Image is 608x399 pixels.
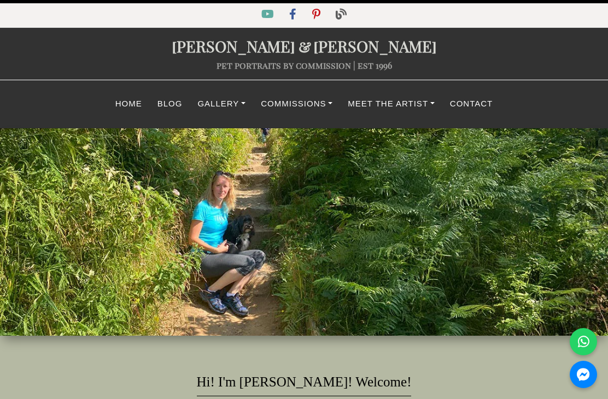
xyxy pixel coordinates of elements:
[253,93,340,115] a: Commissions
[108,93,150,115] a: Home
[217,59,392,71] a: pet portraits by commission | est 1996
[283,10,305,20] a: Facebook
[570,361,597,388] a: Messenger
[190,93,253,115] a: Gallery
[197,358,412,396] h1: Hi! I'm [PERSON_NAME]! Welcome!
[340,93,442,115] a: Meet The Artist
[442,93,500,115] a: Contact
[172,35,437,56] a: [PERSON_NAME]&[PERSON_NAME]
[150,93,190,115] a: Blog
[570,328,597,355] a: WhatsApp
[255,10,283,20] a: YouTube
[306,10,329,20] a: Pinterest
[295,35,313,56] span: &
[329,10,353,20] a: Blog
